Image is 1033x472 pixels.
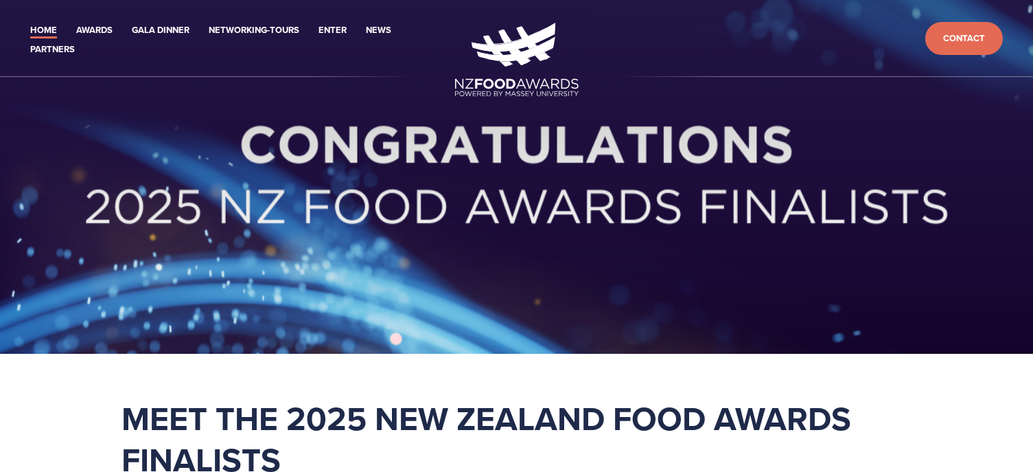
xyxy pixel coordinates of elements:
a: News [366,23,391,38]
a: Awards [76,23,113,38]
a: Networking-Tours [209,23,299,38]
a: Partners [30,42,75,58]
a: Gala Dinner [132,23,189,38]
a: Contact [925,22,1003,56]
a: Enter [318,23,347,38]
a: Home [30,23,57,38]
